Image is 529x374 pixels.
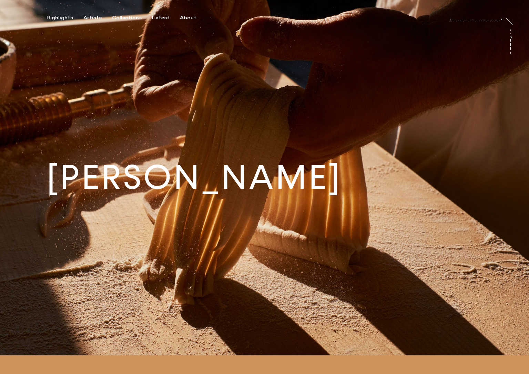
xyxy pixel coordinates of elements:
[152,15,180,21] button: Latest
[152,15,170,21] div: Latest
[180,15,207,21] button: About
[83,15,102,21] div: Artists
[47,161,342,194] h1: [PERSON_NAME]
[47,15,83,21] button: Highlights
[506,28,511,90] div: At [PERSON_NAME]
[83,15,112,21] button: Artists
[112,15,152,21] button: Collections
[510,28,517,56] a: At [PERSON_NAME]
[180,15,196,21] div: About
[47,15,73,21] div: Highlights
[112,15,142,21] div: Collections
[449,13,502,20] a: [PERSON_NAME]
